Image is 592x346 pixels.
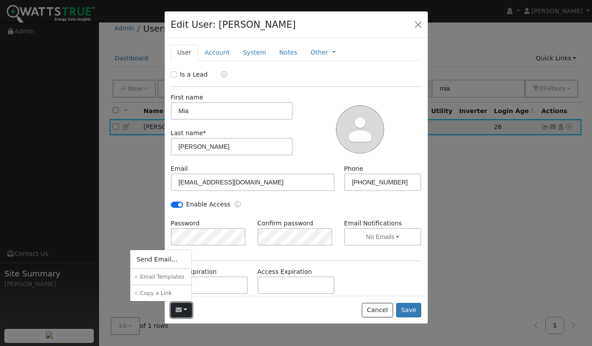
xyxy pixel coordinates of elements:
label: Confirm password [257,219,313,228]
label: Phone [344,164,364,173]
button: Cancel [362,303,393,318]
label: Access Expiration [257,267,312,276]
input: Is a Lead [171,71,177,77]
label: Last name [171,129,206,138]
a: Notes [272,44,304,61]
a: Copy a Link [137,288,191,298]
button: No Emails [344,228,422,246]
label: Trial Expiration [171,267,217,276]
a: Account [198,44,236,61]
label: Email Notifications [344,219,422,228]
label: Enable Access [186,200,231,209]
span: Required [203,129,206,136]
h6: Copy a Link [140,290,185,297]
a: Send Email... [130,253,191,265]
a: User [171,44,198,61]
a: Email Templates [137,272,191,282]
button: miatimberlake@efficienthomeprogram.com [171,303,192,318]
label: Password [171,219,200,228]
button: Save [396,303,422,318]
label: Is a Lead [180,70,208,79]
h4: Edit User: [PERSON_NAME] [171,18,296,32]
a: Enable Access [235,200,241,210]
label: First name [171,93,203,102]
a: Other [310,48,328,57]
a: System [236,44,273,61]
label: Email [171,164,188,173]
h6: Email Templates [140,274,185,280]
a: Lead [214,70,227,80]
